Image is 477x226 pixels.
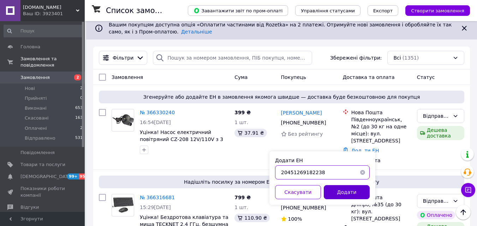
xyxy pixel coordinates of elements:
[405,5,470,16] button: Створити замовлення
[20,204,39,210] span: Відгуки
[20,161,65,168] span: Товари та послуги
[193,7,282,14] span: Завантажити звіт по пром-оплаті
[351,109,411,116] div: Нова Пошта
[140,195,175,200] a: № 366316681
[67,173,79,179] span: 99+
[140,204,171,210] span: 15:29[DATE]
[461,183,475,197] button: Чат з покупцем
[102,93,461,100] span: Згенеруйте або додайте ЕН в замовлення якомога швидше — доставка буде безкоштовною для покупця
[275,158,303,163] label: Додати ЕН
[373,8,393,13] span: Експорт
[112,74,143,80] span: Замовлення
[25,105,47,111] span: Виконані
[234,214,270,222] div: 110.90 ₴
[112,194,134,216] a: Фото товару
[23,4,76,11] span: iHelper.vn
[351,201,411,222] div: Дніпро, №35 (до 30 кг): вул. [STREET_ADDRESS]
[398,7,470,13] a: Створити замовлення
[393,54,401,61] span: Всі
[351,116,411,144] div: Південноукраїнськ, №2 (до 30 кг на одне місце): вул. [STREET_ADDRESS]
[234,120,248,125] span: 1 шт.
[417,74,435,80] span: Статус
[281,74,306,80] span: Покупець
[75,135,83,141] span: 531
[74,74,81,80] span: 2
[181,29,212,35] a: Детальніше
[109,22,452,35] span: Вашим покупцям доступна опція «Оплатити частинами від Rozetka» на 2 платежі. Отримуйте нові замов...
[280,203,328,213] div: [PHONE_NUMBER]
[112,114,134,126] img: Фото товару
[275,185,321,199] button: Скасувати
[411,8,464,13] span: Створити замовлення
[417,126,464,140] div: Дешева доставка
[403,55,419,61] span: (1351)
[324,185,370,199] button: Додати
[330,54,382,61] span: Збережені фільтри:
[351,157,411,164] div: Післяплата
[75,105,83,111] span: 653
[20,149,55,156] span: Повідомлення
[20,56,85,68] span: Замовлення та повідомлення
[25,125,47,132] span: Оплачені
[140,120,171,125] span: 16:54[DATE]
[20,44,40,50] span: Головна
[417,211,455,219] div: Оплачено
[80,95,83,102] span: 0
[288,131,323,137] span: Без рейтингу
[113,54,133,61] span: Фільтри
[25,135,55,141] span: Відправлено
[102,178,461,185] span: Надішліть посилку за номером ЕН 20451269165160, щоб отримати оплату
[25,85,35,92] span: Нові
[281,109,322,116] a: [PERSON_NAME]
[112,197,134,213] img: Фото товару
[153,51,312,65] input: Пошук за номером замовлення, ПІБ покупця, номером телефону, Email, номером накладної
[140,129,223,156] a: Уцінка! Насос електричний повітряний CZ-208 12V/110V з 3 насадками для матраців, басейнів, човнів
[234,129,267,137] div: 37.91 ₴
[301,8,355,13] span: Управління статусами
[295,5,360,16] button: Управління статусами
[23,11,85,17] div: Ваш ID: 3923401
[288,216,302,222] span: 100%
[351,194,411,201] div: Нова Пошта
[456,205,471,220] button: Наверх
[188,5,288,16] button: Завантажити звіт по пром-оплаті
[356,165,370,179] button: Очистить
[75,115,83,121] span: 163
[368,5,399,16] button: Експорт
[20,173,73,180] span: [DEMOGRAPHIC_DATA]
[80,85,83,92] span: 2
[20,185,65,198] span: Показники роботи компанії
[25,115,49,121] span: Скасовані
[106,6,178,15] h1: Список замовлень
[423,197,450,205] div: Відправлено
[423,112,450,120] div: Відправлено
[112,109,134,132] a: Фото товару
[234,204,248,210] span: 1 шт.
[280,118,328,128] div: [PHONE_NUMBER]
[25,95,47,102] span: Прийняті
[234,195,251,200] span: 799 ₴
[79,173,87,179] span: 95
[4,25,83,37] input: Пошук
[80,125,83,132] span: 2
[20,74,50,81] span: Замовлення
[234,110,251,115] span: 399 ₴
[351,148,379,153] a: Додати ЕН
[140,110,175,115] a: № 366330240
[234,74,248,80] span: Cума
[343,74,395,80] span: Доставка та оплата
